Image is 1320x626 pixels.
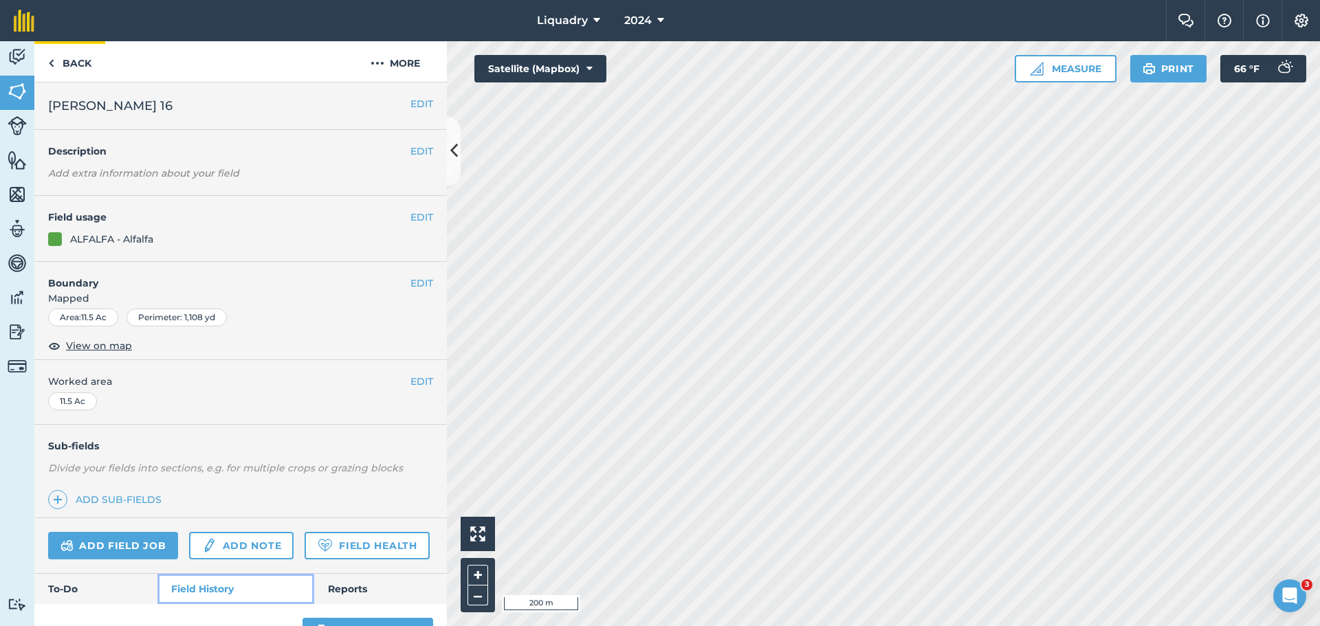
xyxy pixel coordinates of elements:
button: 66 °F [1220,55,1306,82]
a: Field Health [305,532,429,559]
img: svg+xml;base64,PHN2ZyB4bWxucz0iaHR0cDovL3d3dy53My5vcmcvMjAwMC9zdmciIHdpZHRoPSI1NiIgaGVpZ2h0PSI2MC... [8,184,27,205]
button: – [467,585,488,605]
button: View on map [48,337,132,354]
img: svg+xml;base64,PD94bWwgdmVyc2lvbj0iMS4wIiBlbmNvZGluZz0idXRmLTgiPz4KPCEtLSBHZW5lcmF0b3I6IEFkb2JlIE... [60,537,74,554]
img: fieldmargin Logo [14,10,34,32]
div: Perimeter : 1,108 yd [126,309,227,326]
em: Divide your fields into sections, e.g. for multiple crops or grazing blocks [48,462,403,474]
img: svg+xml;base64,PD94bWwgdmVyc2lvbj0iMS4wIiBlbmNvZGluZz0idXRmLTgiPz4KPCEtLSBHZW5lcmF0b3I6IEFkb2JlIE... [1270,55,1298,82]
div: ALFALFA - Alfalfa [70,232,153,247]
img: svg+xml;base64,PD94bWwgdmVyc2lvbj0iMS4wIiBlbmNvZGluZz0idXRmLTgiPz4KPCEtLSBHZW5lcmF0b3I6IEFkb2JlIE... [201,537,217,554]
iframe: Intercom live chat [1273,579,1306,612]
h4: Sub-fields [34,438,447,454]
button: EDIT [410,374,433,389]
a: Add sub-fields [48,490,167,509]
button: EDIT [410,96,433,111]
button: Print [1130,55,1207,82]
span: View on map [66,338,132,353]
button: Measure [1015,55,1116,82]
em: Add extra information about your field [48,167,239,179]
img: svg+xml;base64,PHN2ZyB4bWxucz0iaHR0cDovL3d3dy53My5vcmcvMjAwMC9zdmciIHdpZHRoPSIxOSIgaGVpZ2h0PSIyNC... [1143,60,1156,77]
span: Mapped [34,291,447,306]
span: [PERSON_NAME] 16 [48,96,173,115]
img: Four arrows, one pointing top left, one top right, one bottom right and the last bottom left [470,526,485,541]
div: 11.5 Ac [48,392,97,410]
h4: Field usage [48,210,410,225]
img: svg+xml;base64,PD94bWwgdmVyc2lvbj0iMS4wIiBlbmNvZGluZz0idXRmLTgiPz4KPCEtLSBHZW5lcmF0b3I6IEFkb2JlIE... [8,357,27,376]
div: Area : 11.5 Ac [48,309,118,326]
img: svg+xml;base64,PHN2ZyB4bWxucz0iaHR0cDovL3d3dy53My5vcmcvMjAwMC9zdmciIHdpZHRoPSI1NiIgaGVpZ2h0PSI2MC... [8,81,27,102]
button: EDIT [410,210,433,225]
img: svg+xml;base64,PHN2ZyB4bWxucz0iaHR0cDovL3d3dy53My5vcmcvMjAwMC9zdmciIHdpZHRoPSIxOCIgaGVpZ2h0PSIyNC... [48,337,60,354]
button: EDIT [410,276,433,291]
img: A question mark icon [1216,14,1233,27]
img: svg+xml;base64,PD94bWwgdmVyc2lvbj0iMS4wIiBlbmNvZGluZz0idXRmLTgiPz4KPCEtLSBHZW5lcmF0b3I6IEFkb2JlIE... [8,116,27,135]
img: svg+xml;base64,PD94bWwgdmVyc2lvbj0iMS4wIiBlbmNvZGluZz0idXRmLTgiPz4KPCEtLSBHZW5lcmF0b3I6IEFkb2JlIE... [8,598,27,611]
a: Add field job [48,532,178,559]
h4: Description [48,144,433,159]
span: Worked area [48,374,433,389]
img: A cog icon [1293,14,1310,27]
a: Back [34,41,105,82]
img: svg+xml;base64,PHN2ZyB4bWxucz0iaHR0cDovL3d3dy53My5vcmcvMjAwMC9zdmciIHdpZHRoPSIxNyIgaGVpZ2h0PSIxNy... [1256,12,1270,29]
img: svg+xml;base64,PD94bWwgdmVyc2lvbj0iMS4wIiBlbmNvZGluZz0idXRmLTgiPz4KPCEtLSBHZW5lcmF0b3I6IEFkb2JlIE... [8,47,27,67]
button: + [467,565,488,585]
span: 66 ° F [1234,55,1259,82]
img: svg+xml;base64,PD94bWwgdmVyc2lvbj0iMS4wIiBlbmNvZGluZz0idXRmLTgiPz4KPCEtLSBHZW5lcmF0b3I6IEFkb2JlIE... [8,287,27,308]
button: Satellite (Mapbox) [474,55,606,82]
h4: Boundary [34,262,410,291]
span: 3 [1301,579,1312,590]
span: Liquadry [537,12,588,29]
a: Add note [189,532,294,559]
a: To-Do [34,574,157,604]
button: More [344,41,447,82]
span: 2024 [624,12,652,29]
button: EDIT [410,144,433,159]
img: svg+xml;base64,PHN2ZyB4bWxucz0iaHR0cDovL3d3dy53My5vcmcvMjAwMC9zdmciIHdpZHRoPSIyMCIgaGVpZ2h0PSIyNC... [371,55,384,71]
img: svg+xml;base64,PD94bWwgdmVyc2lvbj0iMS4wIiBlbmNvZGluZz0idXRmLTgiPz4KPCEtLSBHZW5lcmF0b3I6IEFkb2JlIE... [8,253,27,273]
img: svg+xml;base64,PHN2ZyB4bWxucz0iaHR0cDovL3d3dy53My5vcmcvMjAwMC9zdmciIHdpZHRoPSI5IiBoZWlnaHQ9IjI0Ii... [48,55,54,71]
img: svg+xml;base64,PD94bWwgdmVyc2lvbj0iMS4wIiBlbmNvZGluZz0idXRmLTgiPz4KPCEtLSBHZW5lcmF0b3I6IEFkb2JlIE... [8,322,27,342]
img: svg+xml;base64,PHN2ZyB4bWxucz0iaHR0cDovL3d3dy53My5vcmcvMjAwMC9zdmciIHdpZHRoPSIxNCIgaGVpZ2h0PSIyNC... [53,491,63,508]
a: Reports [314,574,447,604]
img: svg+xml;base64,PHN2ZyB4bWxucz0iaHR0cDovL3d3dy53My5vcmcvMjAwMC9zdmciIHdpZHRoPSI1NiIgaGVpZ2h0PSI2MC... [8,150,27,170]
img: Ruler icon [1030,62,1044,76]
a: Field History [157,574,313,604]
img: Two speech bubbles overlapping with the left bubble in the forefront [1178,14,1194,27]
img: svg+xml;base64,PD94bWwgdmVyc2lvbj0iMS4wIiBlbmNvZGluZz0idXRmLTgiPz4KPCEtLSBHZW5lcmF0b3I6IEFkb2JlIE... [8,219,27,239]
